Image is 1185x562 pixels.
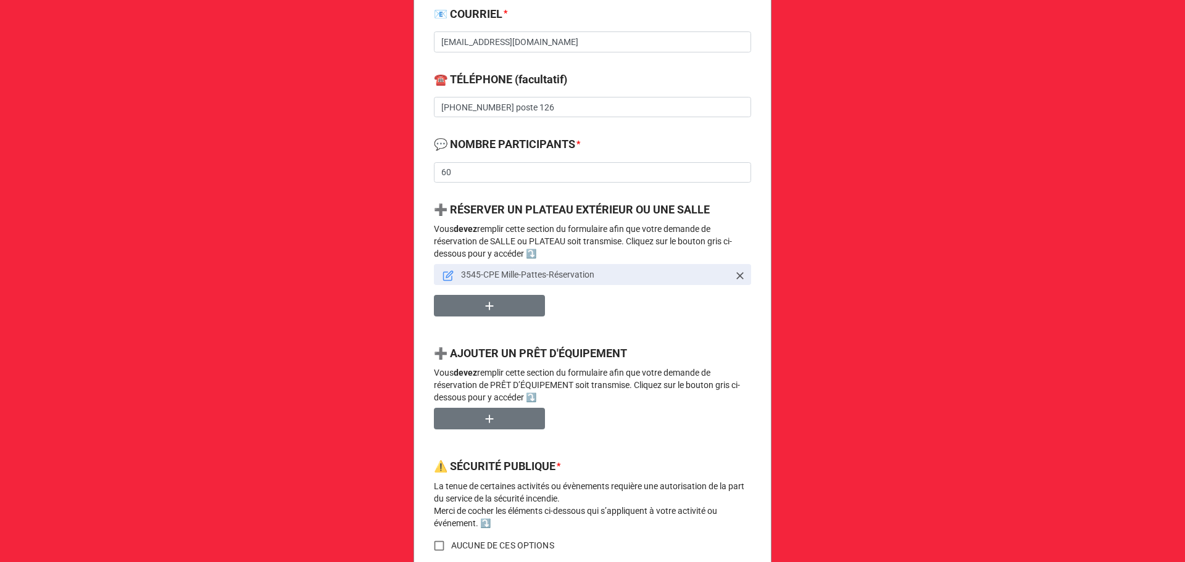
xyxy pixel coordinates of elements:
label: 💬 NOMBRE PARTICIPANTS [434,136,575,153]
p: Vous remplir cette section du formulaire afin que votre demande de réservation de PRÊT D’ÉQUIPEME... [434,366,751,403]
p: 3545-CPE Mille-Pattes-Réservation [461,268,729,281]
strong: devez [454,224,477,234]
label: 📧 COURRIEL [434,6,502,23]
label: ⚠️ SÉCURITÉ PUBLIQUE [434,458,555,475]
label: ➕ AJOUTER UN PRÊT D'ÉQUIPEMENT [434,345,627,362]
span: AUCUNE DE CES OPTIONS [451,539,554,552]
label: ➕ RÉSERVER UN PLATEAU EXTÉRIEUR OU UNE SALLE [434,201,710,218]
p: La tenue de certaines activités ou évènements requière une autorisation de la part du service de ... [434,480,751,529]
strong: devez [454,368,477,378]
p: Vous remplir cette section du formulaire afin que votre demande de réservation de SALLE ou PLATEA... [434,223,751,260]
label: ☎️ TÉLÉPHONE (facultatif) [434,71,567,88]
